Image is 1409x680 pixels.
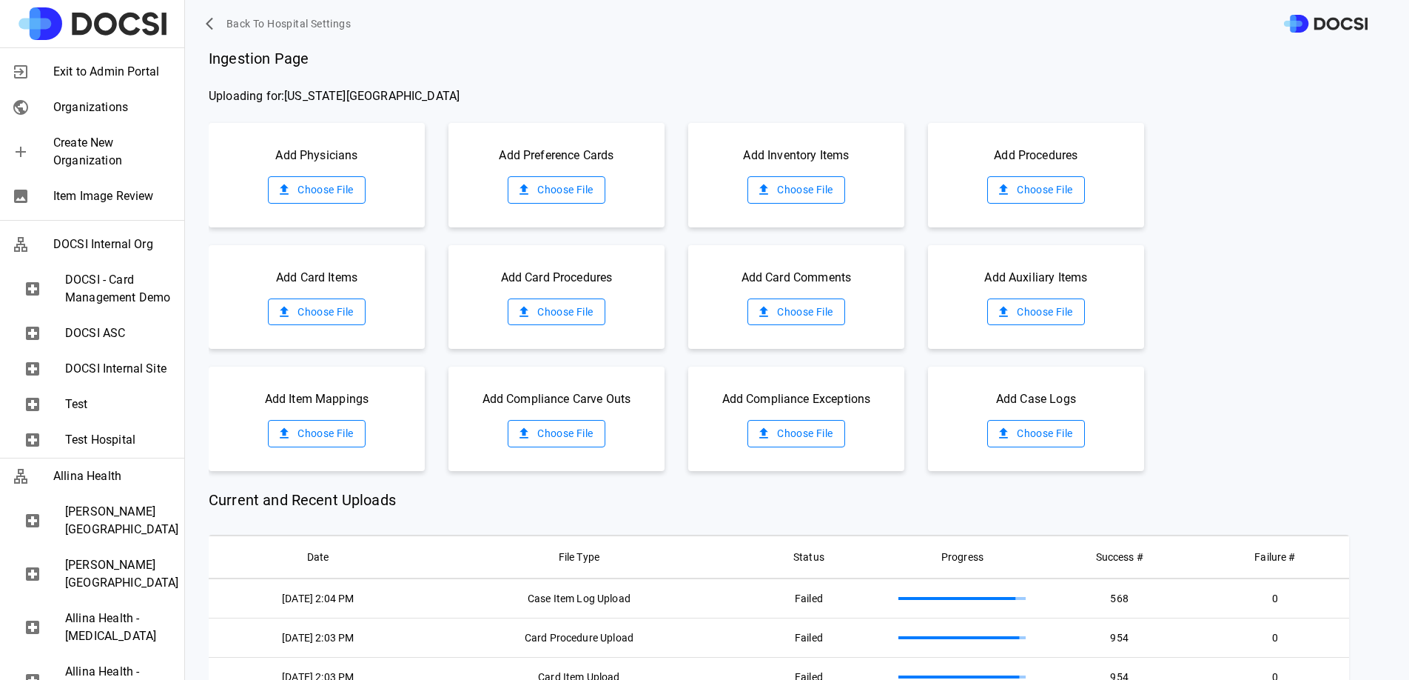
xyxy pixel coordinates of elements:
span: Add Case Logs [996,390,1076,408]
span: DOCSI Internal Org [53,236,172,253]
span: Test [65,396,172,413]
span: Add Card Items [276,269,357,287]
label: Choose File [508,420,605,447]
td: [DATE] 2:03 PM [209,618,427,657]
span: Add Preference Cards [499,147,613,164]
td: Failed [730,579,887,619]
th: Success # [1038,536,1200,579]
span: Test Hospital [65,431,172,449]
td: 0 [1201,579,1349,619]
span: Back to Hospital Settings [226,15,351,33]
th: Progress [887,536,1038,579]
span: Add Inventory Items [743,147,849,164]
th: Date [209,536,427,579]
th: Failure # [1201,536,1349,579]
label: Choose File [987,299,1084,326]
span: DOCSI - Card Management Demo [65,271,172,307]
span: DOCSI Internal Site [65,360,172,378]
th: Status [730,536,887,579]
label: Choose File [268,176,365,204]
span: Current and Recent Uploads [209,489,1349,511]
td: Failed [730,618,887,657]
span: [PERSON_NAME][GEOGRAPHIC_DATA] [65,556,172,592]
td: Card Procedure Upload [427,618,730,657]
span: Add Compliance Carve Outs [482,390,631,408]
span: Item Image Review [53,187,172,205]
td: Case Item Log Upload [427,579,730,619]
span: Add Compliance Exceptions [722,390,871,408]
span: Organizations [53,99,172,116]
span: Add Card Procedures [501,269,613,287]
label: Choose File [508,176,605,204]
span: [PERSON_NAME][GEOGRAPHIC_DATA] [65,503,172,539]
td: 568 [1038,579,1200,619]
td: 954 [1038,618,1200,657]
span: Exit to Admin Portal [53,63,172,81]
img: DOCSI Logo [1284,15,1368,33]
label: Choose File [508,299,605,326]
span: Add Auxiliary Items [984,269,1087,287]
span: Create New Organization [53,134,172,170]
span: Add Item Mappings [265,390,369,408]
label: Choose File [268,420,365,447]
span: Ingestion Page [209,47,1409,70]
button: Back to Hospital Settings [203,10,357,38]
td: 0 [1201,618,1349,657]
img: Site Logo [19,7,167,40]
span: Add Physicians [275,147,357,164]
label: Choose File [747,299,844,326]
span: Allina Health - [MEDICAL_DATA] [65,610,172,645]
label: Choose File [268,299,365,326]
span: Uploading for: [US_STATE][GEOGRAPHIC_DATA] [209,87,1409,105]
span: Add Procedures [994,147,1077,164]
label: Choose File [747,420,844,447]
span: Add Card Comments [742,269,852,287]
label: Choose File [987,176,1084,204]
span: Allina Health [53,467,172,485]
td: [DATE] 2:04 PM [209,579,427,619]
label: Choose File [987,420,1084,447]
th: File Type [427,536,730,579]
label: Choose File [747,176,844,204]
span: DOCSI ASC [65,324,172,342]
